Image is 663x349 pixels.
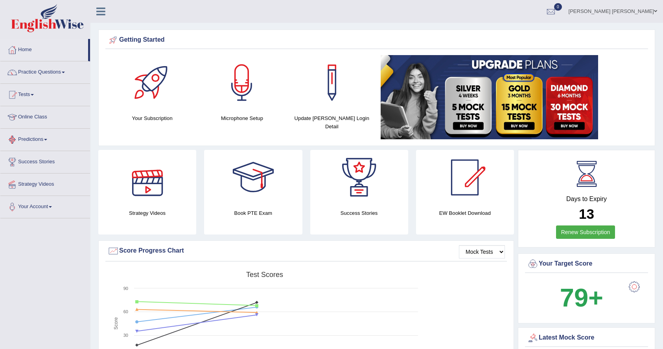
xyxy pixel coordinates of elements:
text: 60 [123,309,128,314]
div: Getting Started [107,34,646,46]
div: Your Target Score [527,258,646,270]
a: Renew Subscription [556,225,615,239]
div: Score Progress Chart [107,245,505,257]
tspan: Score [113,317,119,330]
h4: Book PTE Exam [204,209,302,217]
span: 0 [554,3,562,11]
text: 30 [123,333,128,338]
img: small5.jpg [381,55,598,139]
a: Success Stories [0,151,90,171]
a: Home [0,39,88,59]
h4: Your Subscription [111,114,193,122]
h4: Update [PERSON_NAME] Login Detail [291,114,373,131]
div: Latest Mock Score [527,332,646,344]
a: Your Account [0,196,90,216]
b: 13 [579,206,594,222]
b: 79+ [560,283,603,312]
h4: Success Stories [310,209,408,217]
a: Practice Questions [0,61,90,81]
h4: Microphone Setup [201,114,283,122]
text: 90 [123,286,128,291]
tspan: Test scores [246,271,283,279]
a: Strategy Videos [0,174,90,193]
a: Online Class [0,106,90,126]
h4: Strategy Videos [98,209,196,217]
a: Tests [0,84,90,103]
a: Predictions [0,129,90,148]
h4: EW Booklet Download [416,209,514,217]
h4: Days to Expiry [527,196,646,203]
